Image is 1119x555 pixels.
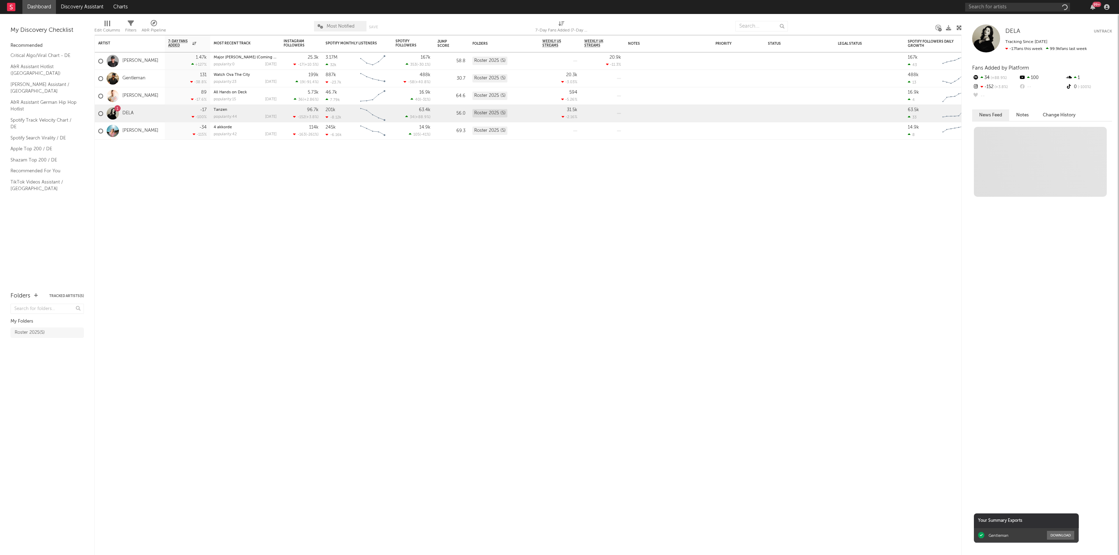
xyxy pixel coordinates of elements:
[472,74,507,82] div: Roster 2025 (5)
[125,17,136,38] div: Filters
[122,110,134,116] a: DELA
[10,81,77,95] a: [PERSON_NAME] Assistant / [GEOGRAPHIC_DATA]
[191,97,207,102] div: -17.6 %
[192,115,207,119] div: -100 %
[419,108,430,112] div: 63.4k
[606,62,621,67] div: -11.3 %
[94,17,120,38] div: Edit Columns
[990,76,1007,80] span: +88.9 %
[415,98,420,102] span: 40
[10,292,30,300] div: Folders
[10,42,84,50] div: Recommended
[307,133,318,137] span: -261 %
[535,17,588,38] div: 7-Day Fans Added (7-Day Fans Added)
[295,80,319,84] div: ( )
[908,39,960,48] div: Spotify Followers Daily Growth
[191,62,207,67] div: +127 %
[305,80,318,84] span: -91.4 %
[326,98,340,102] div: 7.79k
[1005,40,1047,44] span: Tracking Since: [DATE]
[542,39,567,48] span: Weekly US Streams
[214,91,247,94] a: All Hands on Deck
[326,125,336,130] div: 245k
[437,74,465,83] div: 30.7
[298,63,304,67] span: -17
[1009,109,1036,121] button: Notes
[1005,28,1020,34] span: DELA
[142,26,166,35] div: A&R Pipeline
[298,98,303,102] span: 36
[326,55,337,60] div: 3.17M
[535,26,588,35] div: 7-Day Fans Added (7-Day Fans Added)
[10,178,77,193] a: TikTok Videos Assistant / [GEOGRAPHIC_DATA]
[265,132,277,136] div: [DATE]
[1065,73,1112,82] div: 1
[989,533,1008,538] div: Gentleman
[214,56,350,59] a: Major [PERSON_NAME] (Coming Home) - [PERSON_NAME] Extended Remix
[265,63,277,66] div: [DATE]
[326,90,337,95] div: 46.7k
[293,115,319,119] div: ( )
[1090,4,1095,10] button: 99+
[326,73,336,77] div: 887k
[357,87,389,105] svg: Chart title
[357,52,389,70] svg: Chart title
[562,115,577,119] div: -2.16 %
[308,55,319,60] div: 25.3k
[309,125,319,130] div: 114k
[567,108,577,112] div: 31.5k
[10,52,77,59] a: Critical Algo/Viral Chart - DE
[472,42,525,46] div: Folders
[437,127,465,135] div: 69.3
[10,116,77,131] a: Spotify Track Velocity Chart / DE
[193,132,207,137] div: -115 %
[304,98,318,102] span: +2.86 %
[199,125,207,130] div: -34
[214,125,232,129] a: 4 akkorde
[421,133,429,137] span: -41 %
[357,70,389,87] svg: Chart title
[214,41,266,45] div: Most Recent Track
[15,329,45,337] div: Roster 2025 ( 5 )
[768,42,813,46] div: Status
[49,294,84,298] button: Tracked Artists(5)
[993,85,1008,89] span: +3.8 %
[409,132,430,137] div: ( )
[214,73,277,77] div: Watch Ova The City
[122,128,158,134] a: [PERSON_NAME]
[566,73,577,77] div: 20.3k
[437,39,455,48] div: Jump Score
[294,97,319,102] div: ( )
[307,108,319,112] div: 96.7k
[628,42,698,46] div: Notes
[284,39,308,48] div: Instagram Followers
[472,109,507,117] div: Roster 2025 (5)
[1019,82,1065,92] div: --
[419,90,430,95] div: 16.9k
[410,63,416,67] span: 353
[415,115,429,119] span: +88.9 %
[214,63,235,66] div: popularity: 0
[214,132,237,136] div: popularity: 42
[965,3,1070,12] input: Search for artists
[10,304,84,314] input: Search for folders...
[326,63,336,67] div: 32k
[735,21,788,31] input: Search...
[214,91,277,94] div: All Hands on Deck
[408,80,414,84] span: -58
[939,87,971,105] svg: Chart title
[410,115,414,119] span: 34
[214,80,236,84] div: popularity: 23
[413,133,420,137] span: 105
[293,62,319,67] div: ( )
[369,25,378,29] button: Save
[10,99,77,113] a: A&R Assistant German Hip Hop Hotlist
[10,63,77,77] a: A&R Assistant Hotlist ([GEOGRAPHIC_DATA])
[908,55,918,60] div: 167k
[190,80,207,84] div: -38.8 %
[472,127,507,135] div: Roster 2025 (5)
[142,17,166,38] div: A&R Pipeline
[908,108,919,112] div: 63.5k
[1047,531,1074,540] button: Download
[972,92,1019,101] div: --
